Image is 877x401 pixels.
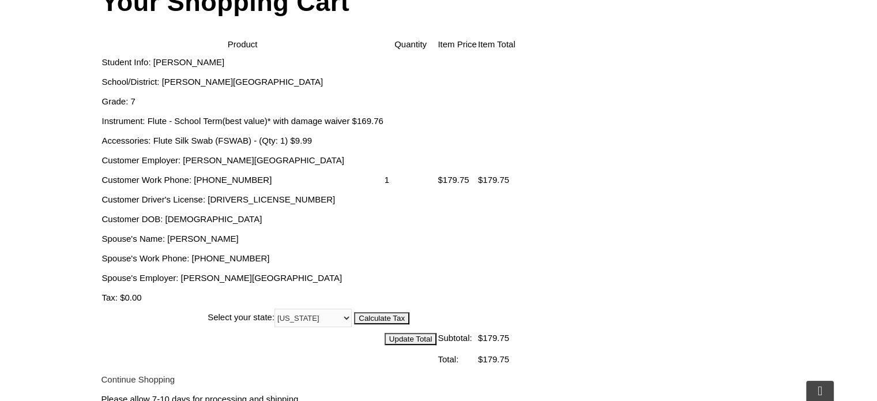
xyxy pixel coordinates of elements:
[101,38,383,52] th: Product
[477,52,516,309] td: $179.75
[101,374,175,384] a: Continue Shopping
[384,38,438,52] th: Quantity
[477,38,516,52] th: Item Total
[385,175,389,185] span: 1
[437,52,477,309] td: $179.75
[354,312,409,324] input: Calculate Tax
[385,333,437,345] input: Update Total
[477,328,516,348] td: $179.75
[477,349,516,370] td: $179.75
[437,328,477,348] td: Subtotal:
[437,349,477,370] td: Total:
[274,309,352,327] select: State billing address
[101,52,383,309] td: Student Info: [PERSON_NAME] School/District: [PERSON_NAME][GEOGRAPHIC_DATA] Grade: 7 Instrument: ...
[101,308,515,328] th: Select your state:
[437,38,477,52] th: Item Price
